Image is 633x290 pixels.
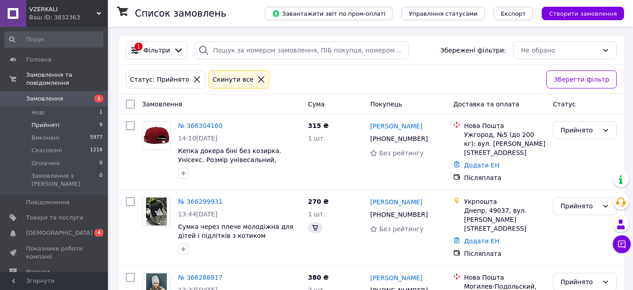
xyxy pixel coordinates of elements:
[368,132,429,145] div: [PHONE_NUMBER]
[494,7,533,20] button: Експорт
[464,237,499,245] a: Додати ЕН
[146,198,167,225] img: Фото товару
[142,121,171,150] a: Фото товару
[464,249,546,258] div: Післяплата
[542,7,624,20] button: Створити замовлення
[99,172,103,188] span: 0
[464,130,546,157] div: Ужгород, №5 (до 200 кг): вул. [PERSON_NAME][STREET_ADDRESS]
[308,274,329,281] span: 380 ₴
[308,122,329,129] span: 315 ₴
[561,277,598,287] div: Прийнято
[379,225,423,233] span: Без рейтингу
[370,273,422,282] a: [PERSON_NAME]
[308,135,325,142] span: 1 шт.
[31,172,99,188] span: Замовлення з [PERSON_NAME]
[26,245,83,261] span: Показники роботи компанії
[26,198,70,207] span: Повідомлення
[31,159,60,167] span: Оплачені
[440,46,506,55] span: Збережені фільтри:
[501,10,526,17] span: Експорт
[464,273,546,282] div: Нова Пошта
[94,229,103,237] span: 4
[31,121,59,129] span: Прийняті
[142,197,171,226] a: Фото товару
[178,122,223,129] a: № 366304160
[554,75,609,84] span: Зберегти фільтр
[453,101,519,108] span: Доставка та оплата
[409,10,477,17] span: Управління статусами
[265,7,392,20] button: Завантажити звіт по пром-оплаті
[308,198,329,205] span: 270 ₴
[26,214,83,222] span: Товари та послуги
[370,122,422,131] a: [PERSON_NAME]
[178,198,223,205] a: № 366299931
[178,274,223,281] a: № 366288817
[561,201,598,211] div: Прийнято
[272,9,385,18] span: Завантажити звіт по пром-оплаті
[143,46,170,55] span: Фільтри
[370,198,422,207] a: [PERSON_NAME]
[29,5,97,13] span: VZERKALI
[99,109,103,117] span: 1
[26,268,49,276] span: Відгуки
[29,13,108,22] div: Ваш ID: 3832363
[521,45,598,55] div: Не обрано
[401,7,485,20] button: Управління статусами
[31,134,59,142] span: Виконані
[464,173,546,182] div: Післяплата
[368,208,429,221] div: [PHONE_NUMBER]
[464,162,499,169] a: Додати ЕН
[533,9,624,17] a: Створити замовлення
[546,70,617,88] button: Зберегти фільтр
[464,197,546,206] div: Укрпошта
[211,75,255,84] div: Cкинути все
[464,206,546,233] div: Днепр, 49037, вул. [PERSON_NAME][STREET_ADDRESS]
[178,147,281,172] a: Кепка докера біні без козирка. Унісекс. Розмір унівесальний, бордовий
[99,121,103,129] span: 9
[31,146,62,154] span: Скасовані
[561,125,598,135] div: Прийнято
[128,75,191,84] div: Статус: Прийнято
[549,10,617,17] span: Створити замовлення
[26,71,108,87] span: Замовлення та повідомлення
[94,95,103,102] span: 1
[99,159,103,167] span: 0
[195,41,409,59] input: Пошук за номером замовлення, ПІБ покупця, номером телефону, Email, номером накладної
[26,95,63,103] span: Замовлення
[31,109,45,117] span: Нові
[178,135,218,142] span: 14:10[DATE]
[135,8,226,19] h1: Список замовлень
[4,31,103,48] input: Пошук
[142,101,182,108] span: Замовлення
[178,223,294,239] a: Сумка через плече молодіжна для дітей і підлітків з котиком
[143,122,170,149] img: Фото товару
[553,101,576,108] span: Статус
[178,211,218,218] span: 13:44[DATE]
[379,149,423,157] span: Без рейтингу
[26,229,93,237] span: [DEMOGRAPHIC_DATA]
[90,134,103,142] span: 5977
[308,211,325,218] span: 1 шт.
[613,235,631,253] button: Чат з покупцем
[308,101,325,108] span: Cума
[464,121,546,130] div: Нова Пошта
[370,101,402,108] span: Покупець
[26,56,51,64] span: Головна
[90,146,103,154] span: 1218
